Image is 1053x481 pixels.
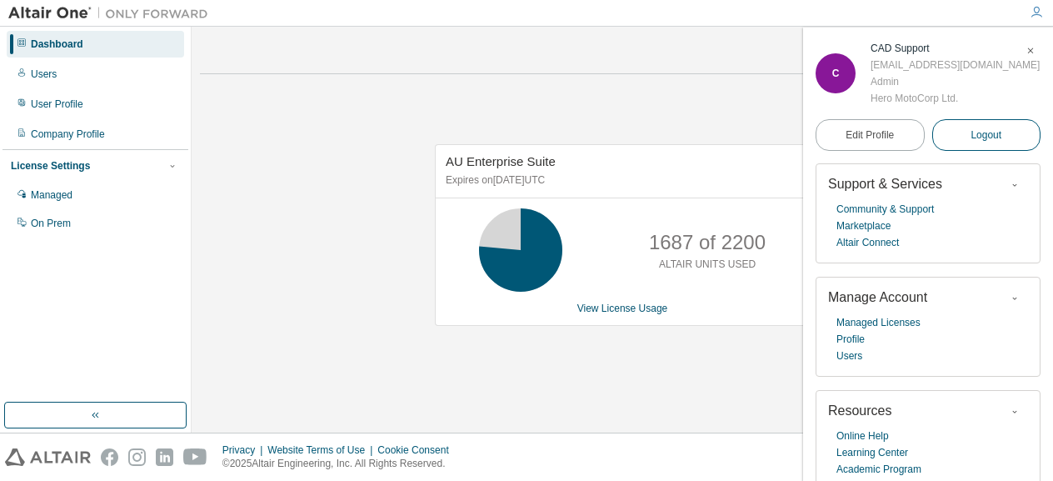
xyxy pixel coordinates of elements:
[836,218,891,234] a: Marketplace
[932,119,1041,151] button: Logout
[828,403,891,418] span: Resources
[222,457,459,471] p: © 2025 Altair Engineering, Inc. All Rights Reserved.
[128,448,146,466] img: instagram.svg
[446,173,795,188] p: Expires on [DATE] UTC
[377,443,458,457] div: Cookie Consent
[267,443,377,457] div: Website Terms of Use
[31,217,71,230] div: On Prem
[31,98,83,111] div: User Profile
[846,128,894,142] span: Edit Profile
[31,68,57,81] div: Users
[816,119,925,151] a: Edit Profile
[836,428,889,444] a: Online Help
[836,348,862,364] a: Users
[836,444,908,461] a: Learning Center
[31,38,83,51] div: Dashboard
[828,290,927,304] span: Manage Account
[446,154,556,168] span: AU Enterprise Suite
[156,448,173,466] img: linkedin.svg
[836,201,934,218] a: Community & Support
[8,5,217,22] img: Altair One
[836,461,921,478] a: Academic Program
[11,159,90,173] div: License Settings
[577,303,668,314] a: View License Usage
[871,40,1040,57] div: CAD Support
[871,57,1040,73] div: [EMAIL_ADDRESS][DOMAIN_NAME]
[871,73,1040,90] div: Admin
[871,90,1040,107] div: Hero MotoCorp Ltd.
[836,331,865,348] a: Profile
[31,128,105,141] div: Company Profile
[31,188,72,202] div: Managed
[222,443,267,457] div: Privacy
[836,314,921,331] a: Managed Licenses
[971,127,1001,143] span: Logout
[183,448,207,466] img: youtube.svg
[5,448,91,466] img: altair_logo.svg
[832,68,840,79] span: C
[836,234,899,251] a: Altair Connect
[828,177,942,191] span: Support & Services
[659,258,756,272] p: ALTAIR UNITS USED
[649,228,766,257] p: 1687 of 2200
[101,448,118,466] img: facebook.svg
